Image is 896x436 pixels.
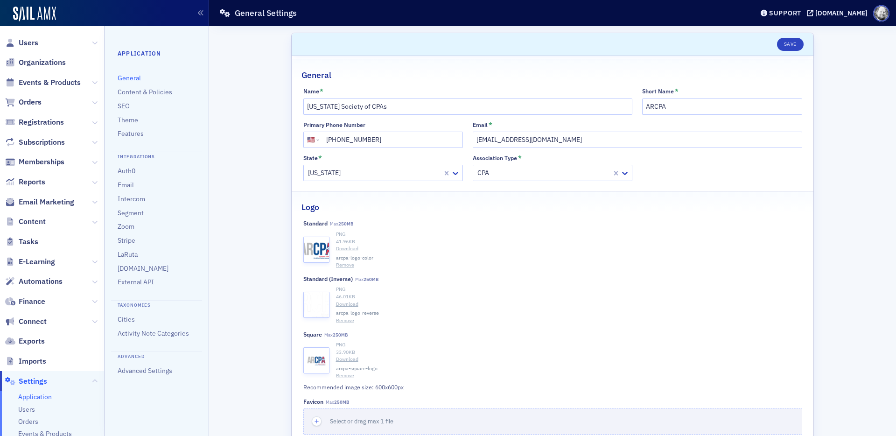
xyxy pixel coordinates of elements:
[336,301,802,308] a: Download
[815,9,868,17] div: [DOMAIN_NAME]
[118,116,138,124] a: Theme
[5,57,66,68] a: Organizations
[5,296,45,307] a: Finance
[355,276,378,282] span: Max
[303,331,322,338] div: Square
[303,220,328,227] div: Standard
[118,129,144,138] a: Features
[333,332,348,338] span: 250MB
[5,38,38,48] a: Users
[336,365,378,373] span: arcpa-square-logo
[318,155,322,161] abbr: This field is required
[301,201,319,213] h2: Logo
[5,376,47,387] a: Settings
[336,238,802,246] div: 41.96 KB
[330,221,353,227] span: Max
[111,351,202,360] h4: Advanced
[18,405,35,414] a: Users
[336,261,354,269] button: Remove
[118,88,172,96] a: Content & Policies
[19,97,42,107] span: Orders
[324,332,348,338] span: Max
[303,398,323,405] div: Favicon
[19,38,38,48] span: Users
[19,137,65,148] span: Subscriptions
[5,197,74,207] a: Email Marketing
[118,222,134,231] a: Zoom
[5,316,47,327] a: Connect
[873,5,889,21] span: Profile
[336,317,354,324] button: Remove
[336,286,802,293] div: PNG
[19,296,45,307] span: Finance
[5,177,45,187] a: Reports
[334,399,349,405] span: 250MB
[118,181,134,189] a: Email
[118,250,138,259] a: LaRuta
[19,117,64,127] span: Registrations
[473,155,517,162] div: Association Type
[235,7,297,19] h1: General Settings
[13,7,56,21] img: SailAMX
[303,121,365,128] div: Primary Phone Number
[118,167,135,175] a: Auth0
[320,88,323,94] abbr: This field is required
[336,341,802,349] div: PNG
[18,393,52,401] a: Application
[336,372,354,380] button: Remove
[5,137,65,148] a: Subscriptions
[336,231,802,238] div: PNG
[19,77,81,88] span: Events & Products
[19,276,63,287] span: Automations
[336,245,802,253] a: Download
[19,257,55,267] span: E-Learning
[777,38,804,51] button: Save
[118,329,189,338] a: Activity Note Categories
[769,9,801,17] div: Support
[807,10,871,16] button: [DOMAIN_NAME]
[118,195,145,203] a: Intercom
[5,356,46,366] a: Imports
[330,417,393,425] span: Select or drag max 1 file
[336,356,802,363] a: Download
[303,275,353,282] div: Standard (Inverse)
[19,197,74,207] span: Email Marketing
[307,135,315,145] div: 🇺🇸
[118,315,135,323] a: Cities
[5,217,46,227] a: Content
[642,88,674,95] div: Short Name
[19,217,46,227] span: Content
[336,254,373,262] span: arcpa-logo-color
[118,278,154,286] a: External API
[5,336,45,346] a: Exports
[111,300,202,309] h4: Taxonomies
[364,276,378,282] span: 250MB
[118,74,141,82] a: General
[326,399,349,405] span: Max
[518,155,522,161] abbr: This field is required
[303,383,617,391] div: Recommended image size: 600x600px
[118,236,135,245] a: Stripe
[5,77,81,88] a: Events & Products
[303,408,802,435] button: Select or drag max 1 file
[336,293,802,301] div: 46.01 KB
[5,97,42,107] a: Orders
[473,121,488,128] div: Email
[5,237,38,247] a: Tasks
[19,376,47,387] span: Settings
[19,336,45,346] span: Exports
[118,102,130,110] a: SEO
[19,237,38,247] span: Tasks
[19,57,66,68] span: Organizations
[336,309,379,317] span: arcpa-logo-reverse
[111,152,202,161] h4: Integrations
[118,264,168,273] a: [DOMAIN_NAME]
[118,209,144,217] a: Segment
[18,417,38,426] a: Orders
[118,49,196,57] h4: Application
[19,177,45,187] span: Reports
[118,366,172,375] a: Advanced Settings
